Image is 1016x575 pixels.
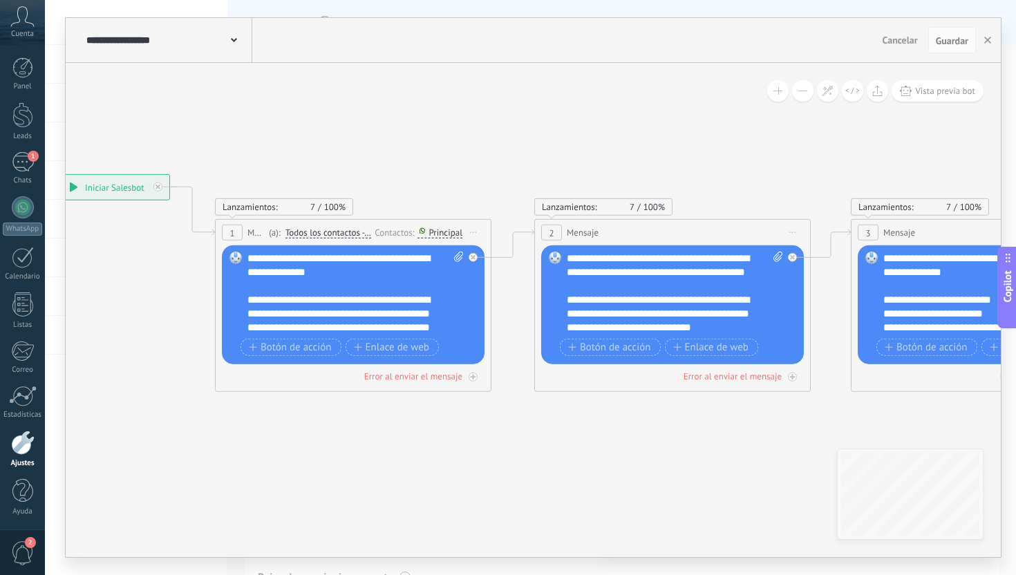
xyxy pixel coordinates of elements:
[354,341,429,352] span: Enlace de web
[3,411,43,420] div: Estadísticas
[28,151,39,162] span: 1
[310,201,324,213] span: 7
[375,225,417,238] div: Contactos:
[3,321,43,330] div: Listas
[3,459,43,468] div: Ajustes
[936,36,968,46] span: Guardar
[946,201,960,213] span: 7
[915,85,975,97] span: Vista previa bot
[3,176,43,185] div: Chats
[630,201,643,213] span: 7
[665,339,758,356] button: Enlace de web
[241,339,341,356] button: Botón de acción
[3,507,43,516] div: Ayuda
[269,226,281,239] span: (a):
[3,82,43,91] div: Panel
[858,201,914,213] span: Lanzamientos:
[229,227,234,238] span: 1
[684,370,782,382] div: Error al enviar el mensaje
[883,34,918,46] span: Cancelar
[285,227,371,238] span: Todos los contactos - canales seleccionados
[1001,271,1015,303] span: Copilot
[3,132,43,141] div: Leads
[549,227,554,238] span: 2
[960,201,981,213] span: 100%
[3,272,43,281] div: Calendario
[3,223,42,236] div: WhatsApp
[643,201,665,213] span: 100%
[876,339,977,356] button: Botón de acción
[324,201,346,213] span: 100%
[249,341,332,352] span: Botón de acción
[877,30,923,50] button: Cancelar
[53,175,169,200] div: Iniciar Salesbot
[223,201,278,213] span: Lanzamientos:
[429,227,462,237] div: Principal
[885,341,968,352] span: Botón de acción
[3,366,43,375] div: Correo
[883,226,915,239] span: Mensaje
[567,226,599,239] span: Mensaje
[928,27,976,53] button: Guardar
[542,201,597,213] span: Lanzamientos:
[568,341,651,352] span: Botón de acción
[346,339,439,356] button: Enlace de web
[11,30,34,39] span: Cuenta
[364,370,462,382] div: Error al enviar el mensaje
[865,227,870,238] span: 3
[417,225,427,235] img: com.amocrm.amocrmwa.svg
[673,341,749,352] span: Enlace de web
[247,226,265,239] span: Mensaje
[892,80,984,102] button: Vista previa bot
[25,537,36,548] span: 2
[560,339,661,356] button: Botón de acción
